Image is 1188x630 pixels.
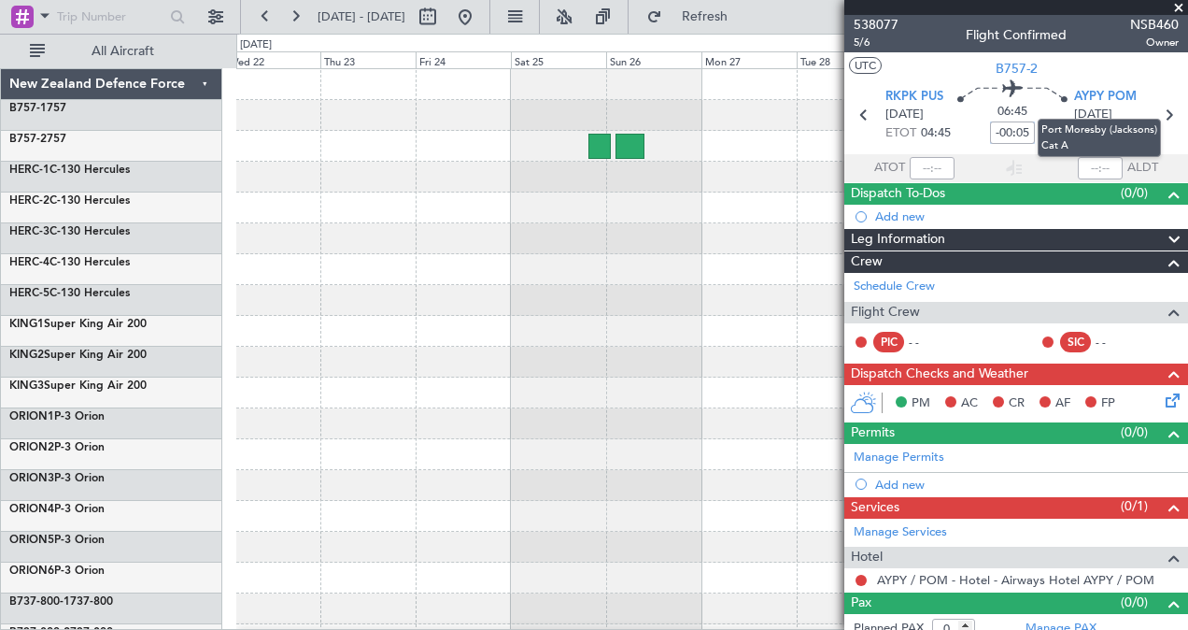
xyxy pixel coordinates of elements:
span: [DATE] - [DATE] [318,8,405,25]
span: Pax [851,593,871,614]
div: Tue 28 [797,51,892,68]
span: Crew [851,251,883,273]
span: ATOT [874,159,905,178]
div: Sun 26 [606,51,701,68]
div: Fri 24 [416,51,511,68]
span: (0/0) [1121,593,1148,612]
div: - - [1096,334,1138,351]
a: HERC-2C-130 Hercules [9,195,130,207]
span: 06:45 [997,103,1027,122]
span: RKPK PUS [885,88,943,107]
a: KING1Super King Air 200 [9,319,147,330]
div: - - [909,334,951,351]
span: NSB460 [1130,15,1179,35]
span: HERC-1 [9,165,49,176]
span: HERC-4 [9,257,49,268]
a: Manage Permits [854,449,944,467]
a: Schedule Crew [854,278,935,296]
a: B757-1757 [9,103,66,114]
span: Refresh [666,10,744,23]
span: ORION5 [9,535,54,546]
a: HERC-1C-130 Hercules [9,165,130,176]
span: ORION1 [9,411,54,422]
span: (0/0) [1121,183,1148,203]
span: Hotel [851,547,883,568]
a: KING3Super King Air 200 [9,380,147,392]
span: (0/1) [1121,496,1148,516]
a: ORION4P-3 Orion [9,504,105,515]
a: HERC-3C-130 Hercules [9,226,130,237]
a: Manage Services [854,523,947,542]
span: All Aircraft [49,45,197,58]
span: AC [961,394,978,413]
span: HERC-3 [9,226,49,237]
span: Permits [851,422,895,444]
div: Thu 23 [320,51,416,68]
span: Services [851,497,899,519]
span: KING2 [9,350,44,361]
span: Owner [1130,35,1179,50]
div: PIC [873,332,904,352]
span: HERC-2 [9,195,49,207]
span: 5/6 [854,35,898,50]
span: HERC-5 [9,288,49,299]
span: FP [1101,394,1115,413]
span: ETOT [885,124,916,143]
div: Mon 27 [701,51,797,68]
span: ORION4 [9,504,54,515]
div: SIC [1060,332,1091,352]
a: ORION1P-3 Orion [9,411,105,422]
div: Sat 25 [511,51,606,68]
input: Trip Number [57,3,164,31]
a: AYPY / POM - Hotel - Airways Hotel AYPY / POM [877,572,1154,588]
span: B757-2 [9,134,47,145]
span: AYPY POM [1074,88,1137,107]
span: 538077 [854,15,898,35]
a: HERC-5C-130 Hercules [9,288,130,299]
span: B757-2 [996,59,1038,79]
span: Dispatch Checks and Weather [851,364,1028,385]
span: Leg Information [851,229,945,251]
span: (0/0) [1121,422,1148,442]
span: Dispatch To-Dos [851,183,945,205]
a: ORION3P-3 Orion [9,473,105,484]
span: [DATE] [885,106,924,124]
a: KING2Super King Air 200 [9,350,147,361]
span: PM [912,394,930,413]
button: All Aircraft [21,36,203,66]
span: AF [1055,394,1070,413]
a: B757-2757 [9,134,66,145]
span: B757-1 [9,103,47,114]
span: 04:45 [921,124,951,143]
a: ORION5P-3 Orion [9,535,105,546]
button: UTC [849,57,882,74]
div: Port Moresby (Jacksons) Cat A [1038,119,1161,157]
div: [DATE] [240,37,272,53]
div: Add new [875,477,1179,493]
span: ORION6 [9,566,54,577]
button: Refresh [638,2,750,32]
span: ORION3 [9,473,54,484]
div: Add new [875,208,1179,224]
div: Flight Confirmed [966,25,1067,45]
a: HERC-4C-130 Hercules [9,257,130,268]
input: --:-- [910,157,955,179]
a: ORION6P-3 Orion [9,566,105,577]
span: B737-800-1 [9,596,70,608]
span: Flight Crew [851,302,920,323]
span: ORION2 [9,442,54,453]
a: ORION2P-3 Orion [9,442,105,453]
span: CR [1009,394,1025,413]
span: KING1 [9,319,44,330]
span: KING3 [9,380,44,392]
div: Wed 22 [225,51,320,68]
a: B737-800-1737-800 [9,596,113,608]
